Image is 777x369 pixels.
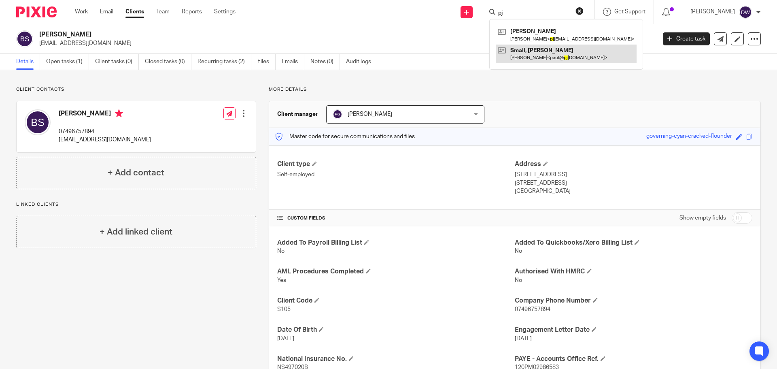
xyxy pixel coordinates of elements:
p: Linked clients [16,201,256,208]
div: governing-cyan-cracked-flounder [646,132,732,141]
p: 07496757894 [59,128,151,136]
a: Emails [282,54,304,70]
img: Pixie [16,6,57,17]
label: Show empty fields [679,214,726,222]
img: svg%3E [333,109,342,119]
p: [STREET_ADDRESS] [515,171,752,179]
p: Client contacts [16,86,256,93]
span: No [515,248,522,254]
span: Yes [277,277,286,283]
span: [DATE] [277,336,294,341]
a: Recurring tasks (2) [197,54,251,70]
a: Audit logs [346,54,377,70]
a: Clients [125,8,144,16]
span: 07496757894 [515,307,550,312]
h4: Client type [277,160,515,169]
h4: Date Of Birth [277,326,515,334]
p: [GEOGRAPHIC_DATA] [515,187,752,195]
img: svg%3E [25,109,51,135]
span: [DATE] [515,336,532,341]
i: Primary [115,109,123,117]
a: Email [100,8,113,16]
a: Work [75,8,88,16]
img: svg%3E [739,6,752,19]
a: Reports [182,8,202,16]
a: Details [16,54,40,70]
span: No [277,248,284,254]
p: [EMAIL_ADDRESS][DOMAIN_NAME] [59,136,151,144]
span: S105 [277,307,291,312]
p: More details [269,86,761,93]
h2: [PERSON_NAME] [39,30,529,39]
img: svg%3E [16,30,33,47]
p: [STREET_ADDRESS] [515,179,752,187]
p: Master code for secure communications and files [275,132,415,141]
h4: Address [515,160,752,169]
input: Search [497,10,570,17]
h4: AML Procedures Completed [277,267,515,276]
a: Settings [214,8,236,16]
h4: Company Phone Number [515,296,752,305]
p: [PERSON_NAME] [690,8,735,16]
h3: Client manager [277,110,318,118]
a: Files [257,54,276,70]
button: Clear [575,7,584,15]
a: Closed tasks (0) [145,54,191,70]
h4: Authorised With HMRC [515,267,752,276]
span: No [515,277,522,283]
a: Create task [663,32,710,45]
span: [PERSON_NAME] [348,111,392,117]
h4: + Add contact [108,166,164,179]
h4: CUSTOM FIELDS [277,215,515,222]
h4: Engagement Letter Date [515,326,752,334]
h4: + Add linked client [100,226,172,238]
h4: PAYE - Accounts Office Ref. [515,355,752,363]
a: Notes (0) [310,54,340,70]
h4: Added To Quickbooks/Xero Billing List [515,239,752,247]
a: Team [156,8,170,16]
h4: [PERSON_NAME] [59,109,151,119]
p: [EMAIL_ADDRESS][DOMAIN_NAME] [39,39,651,47]
h4: National Insurance No. [277,355,515,363]
h4: Client Code [277,296,515,305]
span: Get Support [614,9,645,15]
a: Client tasks (0) [95,54,139,70]
h4: Added To Payroll Billing List [277,239,515,247]
a: Open tasks (1) [46,54,89,70]
p: Self-employed [277,171,515,179]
